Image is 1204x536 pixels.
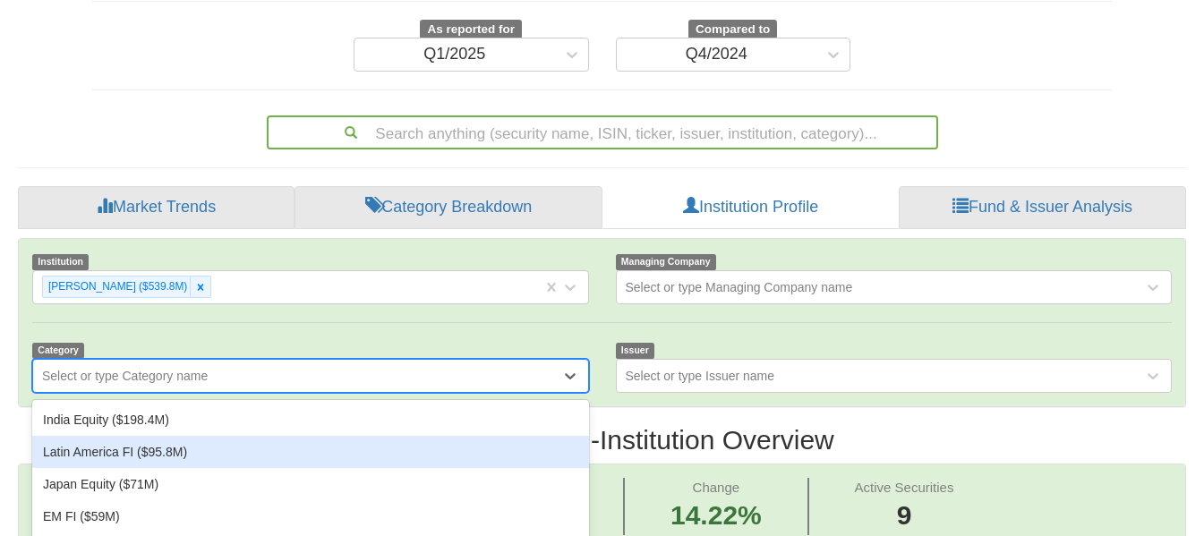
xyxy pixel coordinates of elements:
[32,500,589,532] div: EM FI ($59M)
[693,480,740,495] span: Change
[18,425,1186,455] h2: [PERSON_NAME] - Institution Overview
[295,186,602,229] a: Category Breakdown
[32,343,84,358] span: Category
[855,497,954,535] span: 9
[423,46,485,64] div: Q1/2025
[616,343,655,358] span: Issuer
[32,254,89,269] span: Institution
[420,20,522,39] span: As reported for
[18,186,295,229] a: Market Trends
[686,46,747,64] div: Q4/2024
[269,117,936,148] div: Search anything (security name, ISIN, ticker, issuer, institution, category)...
[670,497,762,535] span: 14.22%
[32,468,589,500] div: Japan Equity ($71M)
[626,278,853,296] div: Select or type Managing Company name
[899,186,1186,229] a: Fund & Issuer Analysis
[42,367,208,385] div: Select or type Category name
[855,480,954,495] span: Active Securities
[32,404,589,436] div: India Equity ($198.4M)
[616,254,716,269] span: Managing Company
[688,20,777,39] span: Compared to
[626,367,775,385] div: Select or type Issuer name
[43,277,190,297] div: [PERSON_NAME] ($539.8M)
[602,186,899,229] a: Institution Profile
[32,436,589,468] div: Latin America FI ($95.8M)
